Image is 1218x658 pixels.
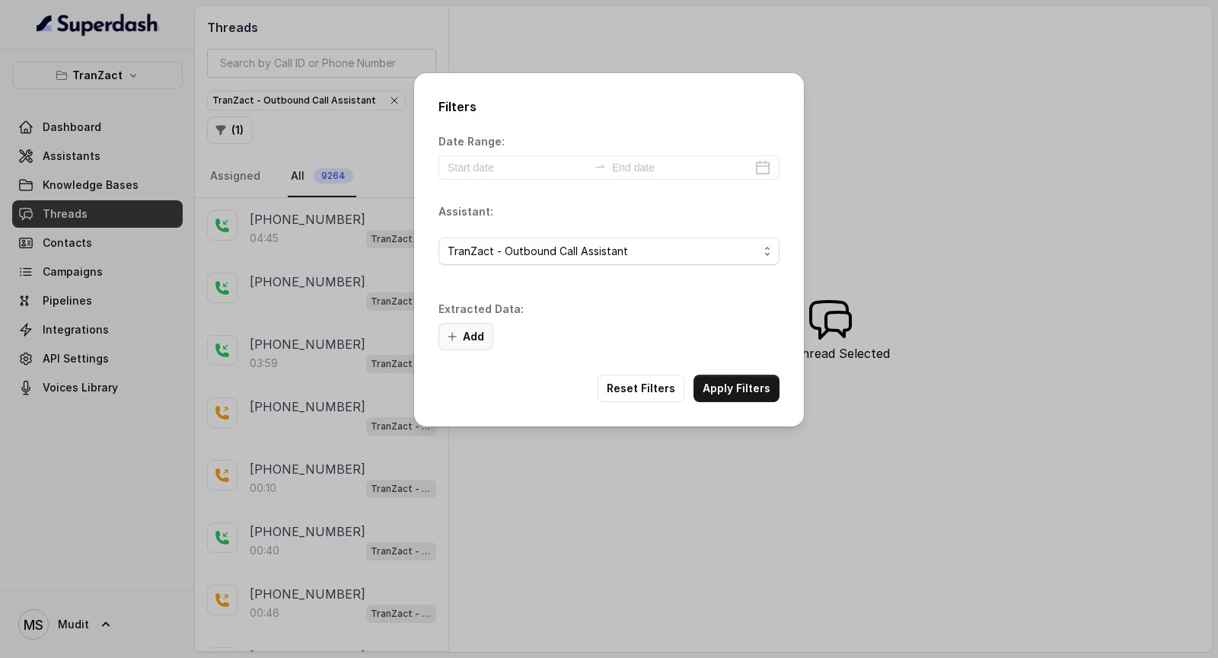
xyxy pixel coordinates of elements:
button: Apply Filters [693,375,780,402]
button: TranZact - Outbound Call Assistant [438,238,780,265]
input: End date [612,159,752,176]
span: to [594,160,606,172]
p: Assistant: [438,204,493,219]
p: Date Range: [438,134,505,149]
button: Reset Filters [598,375,684,402]
h2: Filters [438,97,780,116]
span: TranZact - Outbound Call Assistant [448,242,758,260]
button: Add [438,323,493,350]
p: Extracted Data: [438,302,524,317]
span: swap-right [594,160,606,172]
input: Start date [448,159,588,176]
